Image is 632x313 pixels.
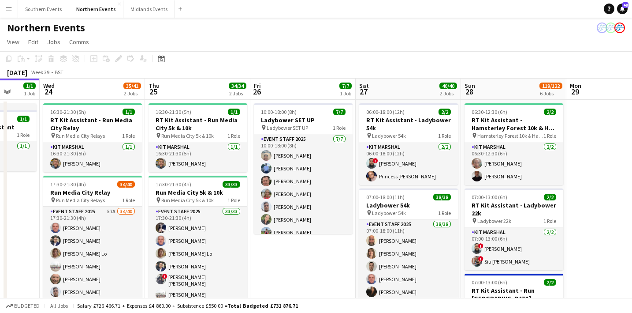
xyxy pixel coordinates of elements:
div: 1 Job [24,90,35,97]
span: 2/2 [544,194,556,200]
span: 119/122 [539,83,562,89]
h3: Run Media City 5k & 10k [149,189,247,196]
span: 1 Role [543,218,556,224]
app-job-card: 10:00-18:00 (8h)7/7Ladybower SET UP Ladybower SET UP1 RoleEvent Staff 20257/710:00-18:00 (8h)[PER... [254,103,353,234]
app-user-avatar: RunThrough Events [597,23,607,33]
span: 26 [253,87,261,97]
span: Run Media City Relays [56,132,105,139]
button: Southern Events [18,0,69,18]
span: 7/7 [333,109,346,115]
app-card-role: Kit Marshal2/206:00-18:00 (12h)![PERSON_NAME]Princess [PERSON_NAME] [359,142,458,185]
span: 06:00-18:00 (12h) [366,109,405,115]
span: 29 [569,87,581,97]
span: ! [373,158,378,163]
div: Salary £726 466.71 + Expenses £4 860.00 + Subsistence £550.00 = [77,302,298,309]
span: 1/1 [123,109,135,115]
app-card-role: Kit Marshal1/116:30-21:30 (5h)[PERSON_NAME] [149,142,247,172]
span: 48 [622,2,628,8]
span: 1/1 [17,116,30,122]
span: Week 39 [29,69,51,75]
div: 2 Jobs [440,90,457,97]
span: 27 [358,87,369,97]
span: ! [478,243,483,249]
app-job-card: 06:30-12:30 (6h)2/2RT Kit Assistant - Hamsterley Forest 10k & Half Marathon Hamsterley Forest 10k... [465,103,563,185]
div: 2 Jobs [229,90,246,97]
h3: Ladybower 54k [359,201,458,209]
span: 35/41 [123,83,141,89]
span: Run Media City 5k & 10k [161,132,214,139]
span: 07:00-18:00 (11h) [366,194,405,200]
span: 1 Role [438,132,451,139]
span: 17:30-21:30 (4h) [50,181,86,188]
span: 1 Role [543,132,556,139]
span: ! [162,274,167,279]
div: 2 Jobs [124,90,141,97]
span: Fri [254,82,261,90]
app-user-avatar: RunThrough Events [606,23,616,33]
span: 40/40 [439,83,457,89]
app-card-role: Event Staff 20257/710:00-18:00 (8h)[PERSON_NAME][PERSON_NAME][PERSON_NAME][PERSON_NAME][PERSON_NA... [254,134,353,241]
app-user-avatar: RunThrough Events [614,23,625,33]
h3: RT Kit Assistant - Run [GEOGRAPHIC_DATA] [465,287,563,302]
span: 25 [147,87,160,97]
span: 1/1 [228,109,240,115]
span: 1 Role [438,210,451,216]
span: Run Media City Relays [56,197,105,204]
span: 06:30-12:30 (6h) [472,109,507,115]
span: 38/38 [433,194,451,200]
span: 34/34 [229,83,246,89]
span: 1 Role [17,132,30,138]
span: 33/33 [223,181,240,188]
div: BST [55,69,63,75]
span: 1 Role [122,132,135,139]
app-job-card: 17:30-21:30 (4h)33/33Run Media City 5k & 10k Run Media City 5k & 10k1 RoleEvent Staff 202533/3317... [149,176,247,306]
app-job-card: 06:00-18:00 (12h)2/2RT Kit Assistant - Ladybower 54k Ladybower 54k1 RoleKit Marshal2/206:00-18:00... [359,103,458,185]
div: 6 Jobs [540,90,562,97]
app-job-card: 16:30-21:30 (5h)1/1RT Kit Assistant - Run Media City 5k & 10k Run Media City 5k & 10k1 RoleKit Ma... [149,103,247,172]
span: ! [478,256,483,261]
span: 07:00-13:00 (6h) [472,279,507,286]
span: 28 [463,87,475,97]
span: 2/2 [544,279,556,286]
span: Ladybower 22k [477,218,511,224]
app-job-card: 17:30-21:30 (4h)34/40Run Media City Relay Run Media City Relays1 RoleEvent Staff 202557A34/4017:3... [43,176,142,306]
app-card-role: Kit Marshal2/206:30-12:30 (6h)[PERSON_NAME][PERSON_NAME] [465,142,563,185]
app-job-card: 07:00-13:00 (6h)2/2RT Kit Assistant - Ladybower 22k Ladybower 22k1 RoleKit Marshal2/207:00-13:00 ... [465,189,563,270]
span: Mon [570,82,581,90]
a: Edit [25,36,42,48]
span: 24 [42,87,55,97]
span: All jobs [48,302,70,309]
div: [DATE] [7,68,27,77]
span: Ladybower SET UP [267,124,308,131]
h3: RT Kit Assistant - Run Media City 5k & 10k [149,116,247,132]
span: Budgeted [14,303,40,309]
span: Jobs [47,38,60,46]
span: Sat [359,82,369,90]
button: Midlands Events [123,0,175,18]
span: 1 Role [227,197,240,204]
span: Sun [465,82,475,90]
span: Thu [149,82,160,90]
span: Comms [69,38,89,46]
span: Edit [28,38,38,46]
a: Jobs [44,36,64,48]
span: 1 Role [122,197,135,204]
span: Total Budgeted £731 876.71 [227,302,298,309]
span: 10:00-18:00 (8h) [261,109,297,115]
h3: RT Kit Assistant - Ladybower 54k [359,116,458,132]
a: View [4,36,23,48]
app-job-card: 16:30-21:30 (5h)1/1RT Kit Assistant - Run Media City Relay Run Media City Relays1 RoleKit Marshal... [43,103,142,172]
h3: RT Kit Assistant - Ladybower 22k [465,201,563,217]
span: 16:30-21:30 (5h) [156,109,191,115]
span: View [7,38,19,46]
span: 17:30-21:30 (4h) [156,181,191,188]
span: Run Media City 5k & 10k [161,197,214,204]
span: 34/40 [117,181,135,188]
